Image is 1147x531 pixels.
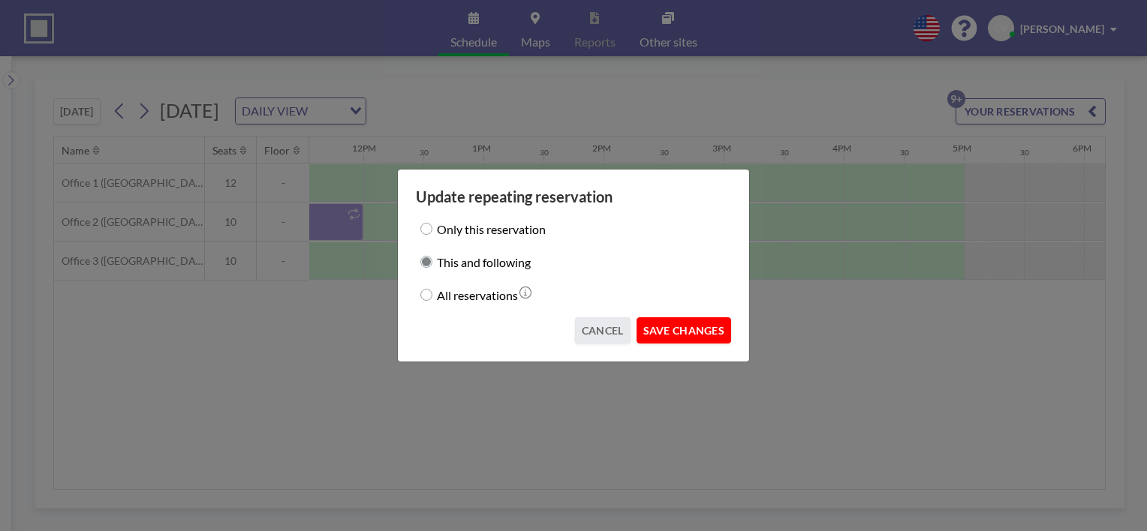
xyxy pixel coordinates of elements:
button: SAVE CHANGES [637,317,731,343]
label: This and following [437,251,531,272]
h3: Update repeating reservation [416,187,731,206]
button: CANCEL [575,317,631,343]
label: All reservations [437,284,518,305]
label: Only this reservation [437,218,546,239]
